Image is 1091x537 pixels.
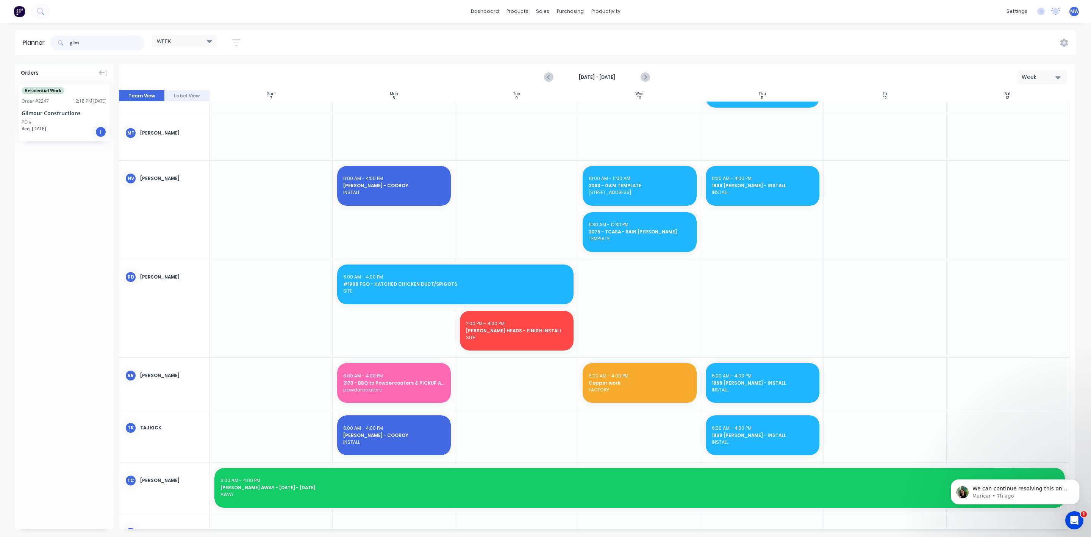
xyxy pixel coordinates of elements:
[588,6,624,17] div: productivity
[635,92,644,96] div: Wed
[589,189,690,196] span: [STREET_ADDRESS]
[1006,96,1010,100] div: 13
[532,6,553,17] div: sales
[712,425,752,431] span: 6:00 AM - 4:00 PM
[220,491,1059,498] span: AWAY
[466,327,567,334] span: [PERSON_NAME] HEADS - FINISH INSTALL
[22,109,106,117] div: Gilmour Constructions
[589,229,690,235] span: 2075 - TCASA - RAIN [PERSON_NAME]
[125,127,136,139] div: mt
[712,432,813,439] span: 1868 [PERSON_NAME] - INSTALL
[1081,511,1087,517] span: 1
[343,182,445,189] span: [PERSON_NAME] - COOROY
[140,372,203,379] div: [PERSON_NAME]
[343,380,445,387] span: 2173 - BBQ to Powdercoaters & PICKUP ASAP
[466,334,567,341] span: SITE
[559,74,635,81] strong: [DATE] - [DATE]
[553,6,588,17] div: purchasing
[343,373,383,379] span: 6:00 AM - 4:00 PM
[125,422,136,434] div: TK
[23,38,48,47] div: Planner
[467,6,503,17] a: dashboard
[1070,8,1078,15] span: MW
[343,432,445,439] span: [PERSON_NAME] - COOROY
[343,387,445,393] span: powdercoaters
[164,90,210,102] button: Label View
[712,182,813,189] span: 1868 [PERSON_NAME] - INSTALL
[761,96,763,100] div: 11
[883,92,887,96] div: Fri
[1003,6,1031,17] div: settings
[343,281,567,288] span: #1968 FGO - HATCHED CHICKEN DUCT/SPIGOTS
[125,173,136,184] div: NV
[140,274,203,280] div: [PERSON_NAME]
[95,126,106,138] div: I
[589,175,630,182] span: 10:00 AM - 11:00 AM
[220,477,260,484] span: 6:00 AM - 4:00 PM
[939,463,1091,517] iframe: Intercom notifications message
[140,477,203,484] div: [PERSON_NAME]
[516,96,518,100] div: 9
[513,92,520,96] div: Tue
[22,87,64,94] span: Residential Work
[343,274,383,280] span: 6:00 AM - 4:00 PM
[1005,92,1011,96] div: Sat
[343,175,383,182] span: 6:00 AM - 4:00 PM
[140,424,203,431] div: Taj Kick
[140,130,203,136] div: [PERSON_NAME]
[589,235,690,242] span: TEMPLATE
[73,98,106,105] div: 12:18 PM [DATE]
[712,380,813,387] span: 1868 [PERSON_NAME] - INSTALL
[589,221,628,228] span: 11:30 AM - 12:30 PM
[589,182,690,189] span: 2063 - G&M TEMPLATE
[712,439,813,446] span: INSTALL
[589,387,690,393] span: FACTORY
[22,125,46,132] span: Req. [DATE]
[343,425,383,431] span: 6:00 AM - 4:00 PM
[70,35,145,50] input: Search for orders...
[125,271,136,283] div: RD
[343,189,445,196] span: INSTALL
[343,439,445,446] span: INSTALL
[712,189,813,196] span: INSTALL
[466,320,505,327] span: 2:00 PM - 4:00 PM
[638,96,641,100] div: 10
[140,175,203,182] div: [PERSON_NAME]
[125,370,136,381] div: RR
[589,373,628,379] span: 6:00 AM - 4:00 PM
[1022,73,1057,81] div: Week
[343,288,567,294] span: SITE
[125,475,136,486] div: TC
[21,69,39,77] span: Orders
[157,37,171,45] span: WEEK
[119,90,164,102] button: Team View
[1065,511,1083,529] iframe: Intercom live chat
[14,6,25,17] img: Factory
[22,98,49,105] div: Order # 2247
[712,387,813,393] span: INSTALL
[393,96,395,100] div: 8
[390,92,398,96] div: Mon
[267,92,275,96] div: Sun
[589,380,690,387] span: Copper work
[22,119,32,125] div: PO #
[759,92,766,96] div: Thu
[270,96,272,100] div: 7
[712,175,752,182] span: 6:00 AM - 4:00 PM
[1018,70,1067,84] button: Week
[883,96,887,100] div: 12
[220,484,1059,491] span: [PERSON_NAME] AWAY - [DATE] - [DATE]
[503,6,532,17] div: products
[712,373,752,379] span: 6:00 AM - 4:00 PM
